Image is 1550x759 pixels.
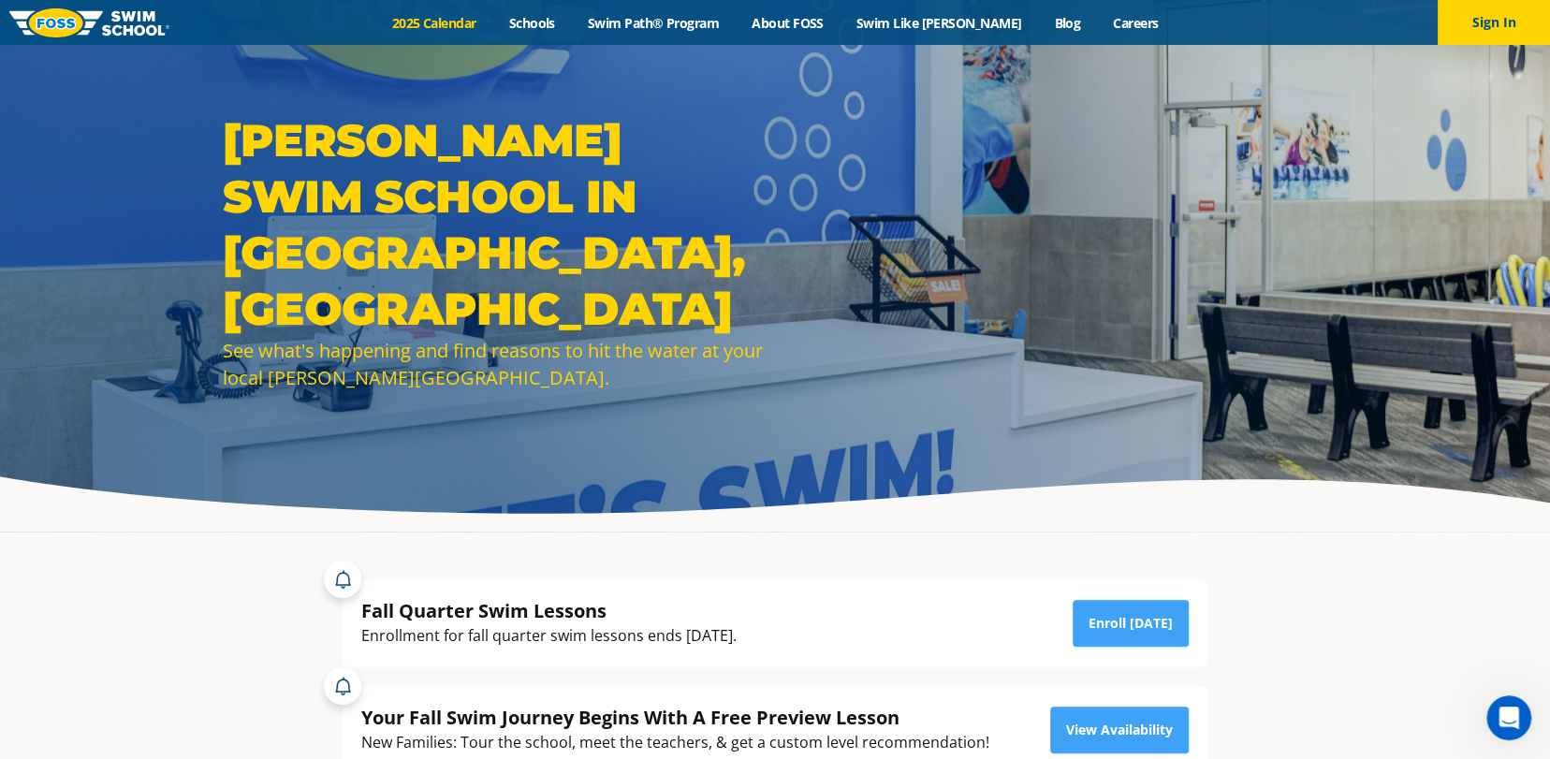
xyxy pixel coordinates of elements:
[223,337,766,391] div: See what's happening and find reasons to hit the water at your local [PERSON_NAME][GEOGRAPHIC_DATA].
[1486,695,1531,740] iframe: Intercom live chat
[1073,600,1189,647] a: Enroll [DATE]
[1097,14,1175,32] a: Careers
[1050,707,1189,753] a: View Availability
[492,14,571,32] a: Schools
[361,705,989,730] div: Your Fall Swim Journey Begins With A Free Preview Lesson
[361,598,737,623] div: Fall Quarter Swim Lessons
[840,14,1038,32] a: Swim Like [PERSON_NAME]
[223,112,766,337] h1: [PERSON_NAME] Swim School in [GEOGRAPHIC_DATA], [GEOGRAPHIC_DATA]
[571,14,735,32] a: Swim Path® Program
[361,623,737,649] div: Enrollment for fall quarter swim lessons ends [DATE].
[9,8,169,37] img: FOSS Swim School Logo
[736,14,841,32] a: About FOSS
[375,14,492,32] a: 2025 Calendar
[1038,14,1097,32] a: Blog
[361,730,989,755] div: New Families: Tour the school, meet the teachers, & get a custom level recommendation!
